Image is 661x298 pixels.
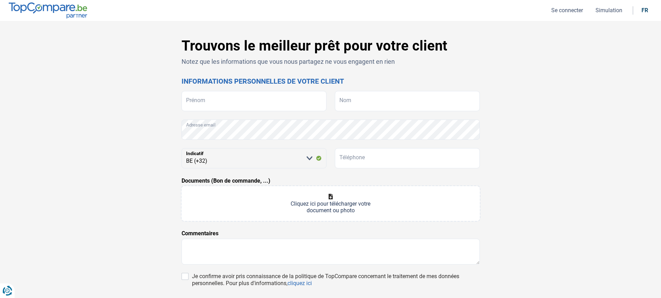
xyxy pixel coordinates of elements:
button: Se connecter [549,7,585,14]
input: 401020304 [335,148,480,168]
div: Je confirme avoir pris connaissance de la politique de TopCompare concernant le traitement de mes... [192,273,480,287]
a: cliquez ici [287,280,312,286]
p: Notez que les informations que vous nous partagez ne vous engagent en rien [182,57,480,66]
div: fr [641,7,648,14]
label: Commentaires [182,229,218,238]
h1: Trouvons le meilleur prêt pour votre client [182,38,480,54]
select: Indicatif [182,148,326,168]
img: TopCompare.be [9,2,87,18]
label: Documents (Bon de commande, ...) [182,177,270,185]
h2: Informations personnelles de votre client [182,77,480,85]
button: Simulation [593,7,624,14]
